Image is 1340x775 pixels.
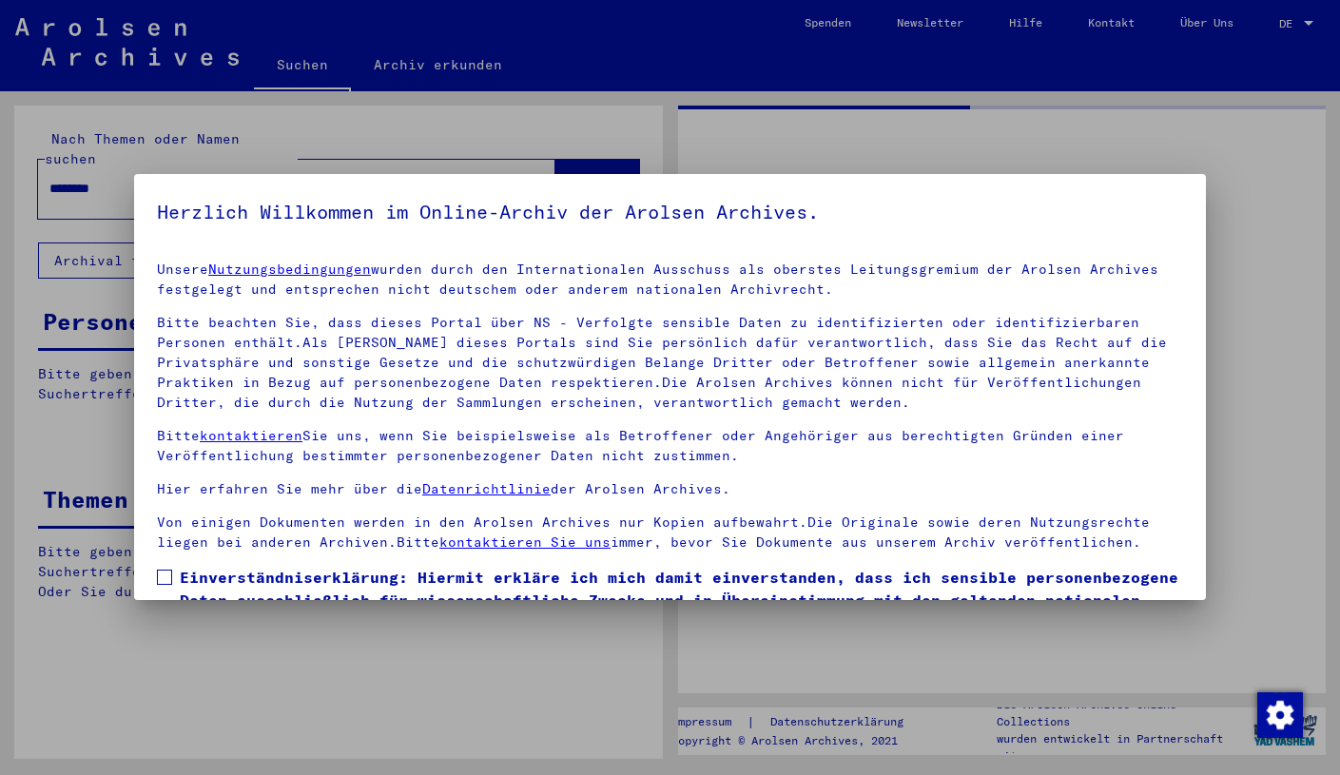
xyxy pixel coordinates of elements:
[200,427,302,444] a: kontaktieren
[180,566,1183,657] span: Einverständniserklärung: Hiermit erkläre ich mich damit einverstanden, dass ich sensible personen...
[422,480,551,497] a: Datenrichtlinie
[1257,692,1303,738] img: Zustimmung ändern
[157,260,1183,300] p: Unsere wurden durch den Internationalen Ausschuss als oberstes Leitungsgremium der Arolsen Archiv...
[157,479,1183,499] p: Hier erfahren Sie mehr über die der Arolsen Archives.
[157,426,1183,466] p: Bitte Sie uns, wenn Sie beispielsweise als Betroffener oder Angehöriger aus berechtigten Gründen ...
[208,261,371,278] a: Nutzungsbedingungen
[439,533,611,551] a: kontaktieren Sie uns
[157,197,1183,227] h5: Herzlich Willkommen im Online-Archiv der Arolsen Archives.
[157,313,1183,413] p: Bitte beachten Sie, dass dieses Portal über NS - Verfolgte sensible Daten zu identifizierten oder...
[157,513,1183,552] p: Von einigen Dokumenten werden in den Arolsen Archives nur Kopien aufbewahrt.Die Originale sowie d...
